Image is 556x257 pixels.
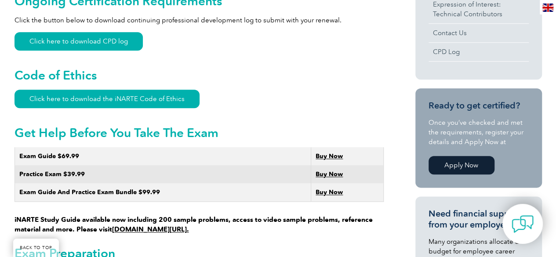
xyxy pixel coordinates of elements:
[112,225,189,233] a: [DOMAIN_NAME][URL].
[542,4,553,12] img: en
[316,152,343,160] a: Buy Now
[15,216,373,233] strong: iNARTE Study Guide available now including 200 sample problems, access to video sample problems, ...
[316,170,343,178] a: Buy Now
[19,170,85,178] strong: Practice Exam $39.99
[15,126,384,140] h2: Get Help Before You Take The Exam
[15,32,143,51] a: Click here to download CPD log
[429,100,529,111] h3: Ready to get certified?
[429,24,529,42] a: Contact Us
[429,118,529,147] p: Once you’ve checked and met the requirements, register your details and Apply Now at
[15,15,384,25] p: Click the button below to download continuing professional development log to submit with your re...
[512,213,534,235] img: contact-chat.png
[15,90,200,108] a: Click here to download the iNARTE Code of Ethics
[316,188,343,196] a: Buy Now
[15,68,384,82] h2: Code of Ethics
[19,152,79,160] strong: Exam Guide $69.99
[429,43,529,61] a: CPD Log
[429,208,529,230] h3: Need financial support from your employer?
[429,156,494,174] a: Apply Now
[19,188,160,196] strong: Exam Guide And Practice Exam Bundle $99.99
[13,239,59,257] a: BACK TO TOP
